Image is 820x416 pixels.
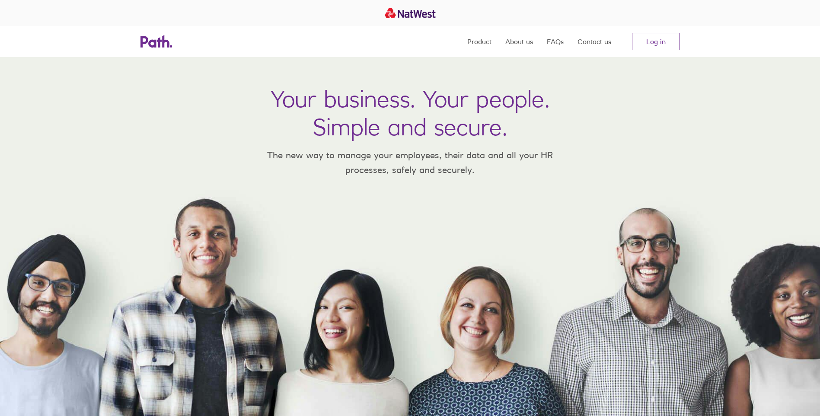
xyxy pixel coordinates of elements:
a: Product [467,26,491,57]
a: Log in [632,33,680,50]
a: About us [505,26,533,57]
a: Contact us [578,26,611,57]
h1: Your business. Your people. Simple and secure. [271,85,550,141]
p: The new way to manage your employees, their data and all your HR processes, safely and securely. [255,148,566,177]
a: FAQs [547,26,564,57]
